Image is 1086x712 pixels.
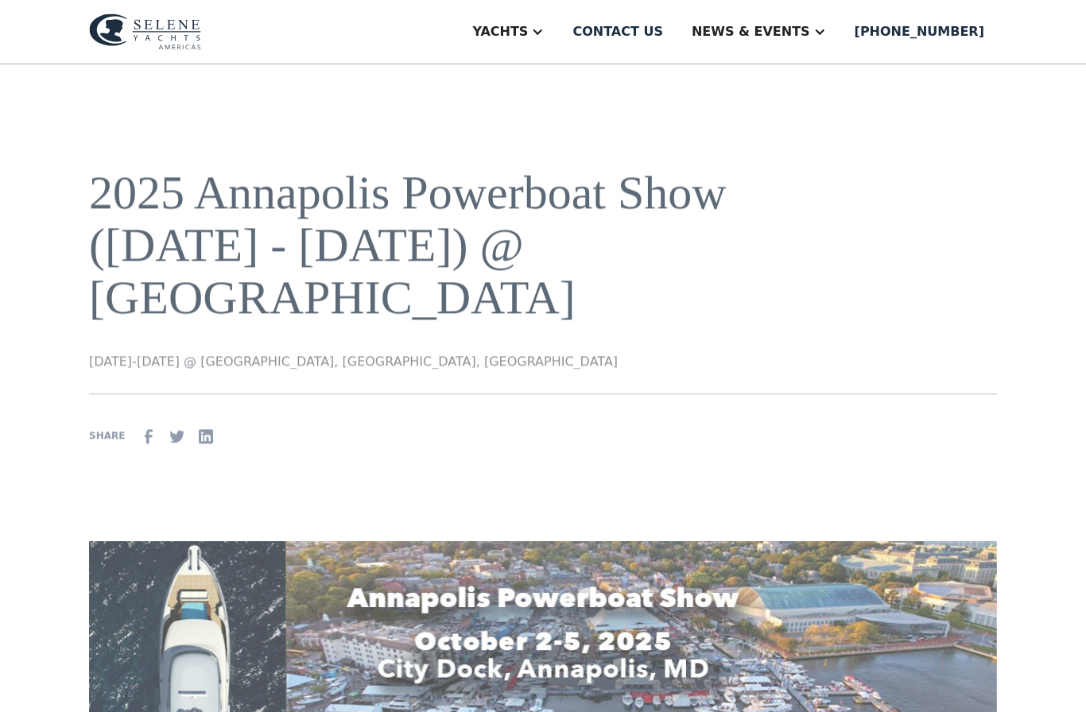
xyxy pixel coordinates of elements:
[572,22,663,41] div: Contact us
[855,22,984,41] div: [PHONE_NUMBER]
[89,14,201,50] img: logo
[139,427,158,446] img: facebook
[196,427,215,446] img: Linkedin
[692,22,810,41] div: News & EVENTS
[472,22,528,41] div: Yachts
[89,429,125,443] div: SHARE
[168,427,187,446] img: Twitter
[89,166,751,323] h1: 2025 Annapolis Powerboat Show ([DATE] - [DATE]) @ [GEOGRAPHIC_DATA]
[89,352,751,371] p: [DATE]-[DATE] @ [GEOGRAPHIC_DATA], [GEOGRAPHIC_DATA], [GEOGRAPHIC_DATA]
